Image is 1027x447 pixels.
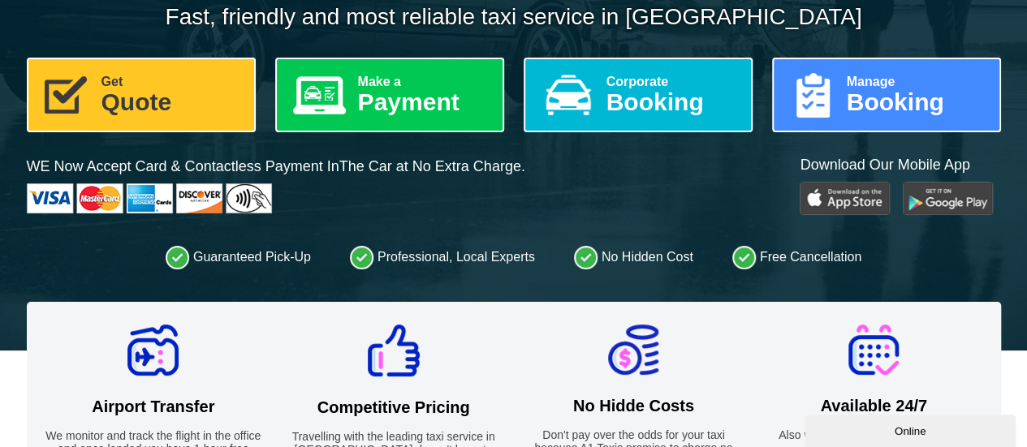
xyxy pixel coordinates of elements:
li: Professional, Local Experts [350,245,535,269]
h2: Airport Transfer [43,398,265,416]
h2: Competitive Pricing [283,398,504,417]
a: ManageBooking [772,58,1001,132]
img: Cards [27,183,272,213]
span: Make a [358,75,490,88]
img: Available 24/7 Icon [848,325,899,375]
a: Make aPayment [275,58,504,132]
h2: No Hidde Costs [523,397,744,415]
img: Competitive Pricing Icon [368,325,420,376]
img: Play Store [800,182,890,215]
p: WE Now Accept Card & Contactless Payment In [27,157,525,177]
p: Fast, friendly and most reliable taxi service in [GEOGRAPHIC_DATA] [27,4,1001,30]
img: Airport Transfer Icon [127,325,179,376]
li: Free Cancellation [732,245,861,269]
h2: Available 24/7 [763,397,985,415]
span: Get [101,75,241,88]
span: Corporate [606,75,738,88]
p: Download Our Mobile App [800,155,1000,175]
span: The Car at No Extra Charge. [339,158,525,174]
a: GetQuote [27,58,256,132]
img: Google Play [903,182,993,215]
span: Manage [847,75,986,88]
li: Guaranteed Pick-Up [166,245,311,269]
a: CorporateBooking [524,58,753,132]
img: No Hidde Costs Icon [608,325,658,375]
iframe: chat widget [805,411,1019,447]
li: No Hidden Cost [574,245,693,269]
